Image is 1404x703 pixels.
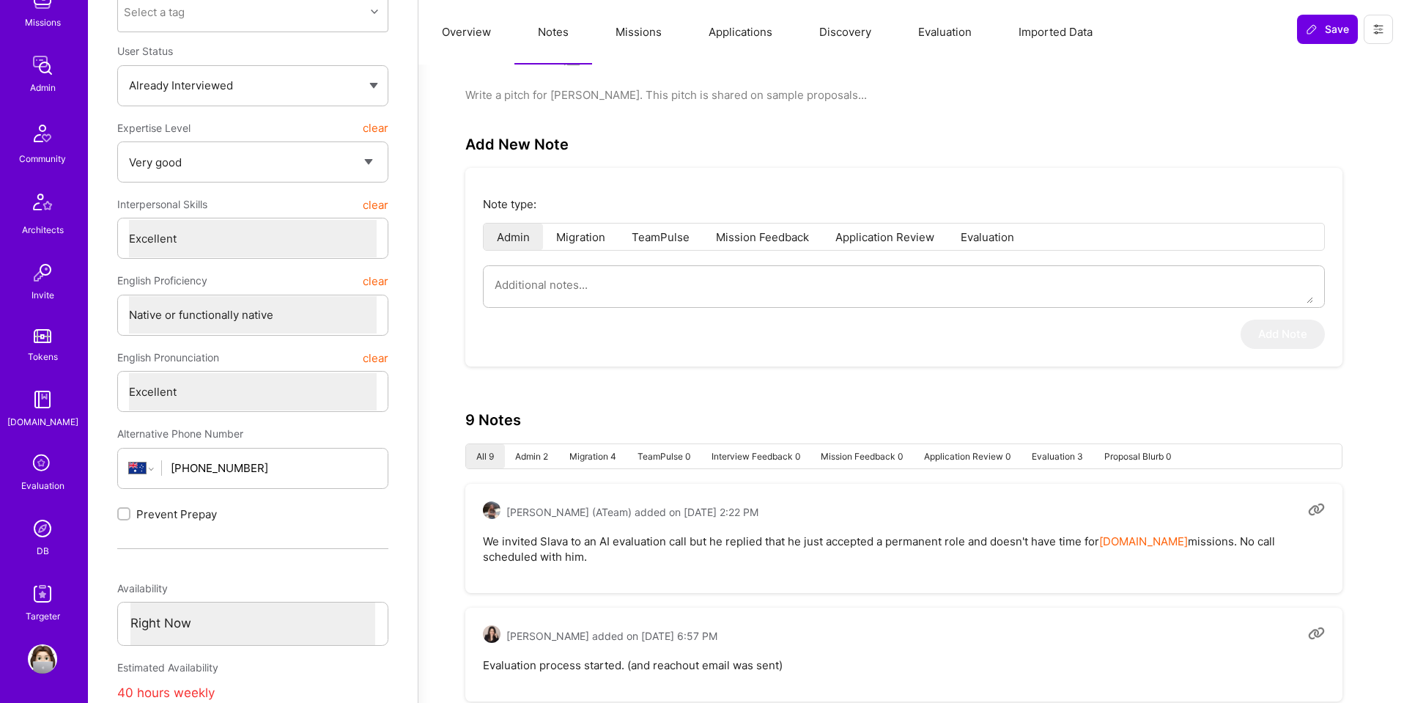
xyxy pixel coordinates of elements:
img: Invite [28,258,57,287]
h3: 9 Notes [465,411,521,429]
img: caret [369,83,378,89]
li: All 9 [466,444,505,468]
pre: Write a pitch for [PERSON_NAME]. This pitch is shared on sample proposals... [465,87,1357,103]
div: DB [37,543,49,559]
li: Interview Feedback 0 [701,444,810,468]
a: User Avatar [483,501,500,523]
a: User Avatar [24,644,61,674]
div: Estimated Availability [117,655,388,681]
div: Missions [25,15,61,30]
span: Save [1306,22,1349,37]
button: clear [363,191,388,218]
img: User Avatar [483,501,500,519]
li: Admin 2 [505,444,559,468]
input: +1 (000) 000-0000 [171,449,377,487]
div: Community [19,151,66,166]
button: Add Note [1241,320,1325,349]
div: Invite [32,287,54,303]
div: Evaluation [21,478,64,493]
span: English Proficiency [117,268,207,294]
span: [PERSON_NAME] added on [DATE] 6:57 PM [506,628,717,644]
div: Availability [117,575,388,602]
span: Interpersonal Skills [117,191,207,218]
button: clear [363,115,388,141]
li: Application Review 0 [914,444,1021,468]
img: admin teamwork [28,51,57,80]
img: User Avatar [483,625,500,643]
div: Admin [30,80,56,95]
span: Prevent Prepay [136,507,217,522]
li: TeamPulse 0 [627,444,701,468]
div: Select a tag [124,4,185,20]
div: Architects [22,222,64,238]
div: Tokens [28,349,58,364]
button: Save [1297,15,1358,44]
img: Skill Targeter [28,579,57,608]
i: icon SelectionTeam [29,450,56,478]
pre: We invited Slava to an AI evaluation call but he replied that he just accepted a permanent role a... [483,534,1325,564]
span: Expertise Level [117,115,191,141]
i: Copy link [1308,501,1325,518]
li: Mission Feedback 0 [810,444,914,468]
img: Admin Search [28,514,57,543]
img: tokens [34,329,51,343]
li: Evaluation 3 [1021,444,1093,468]
button: clear [363,345,388,371]
li: Mission Feedback [703,224,822,250]
a: User Avatar [483,625,500,647]
span: Already Interviewed [129,78,233,92]
p: Note type: [483,196,1325,212]
button: clear [363,268,388,294]
a: [DOMAIN_NAME] [1099,534,1188,548]
i: Copy link [1308,625,1325,642]
div: [DOMAIN_NAME] [7,414,78,430]
span: English Pronunciation [117,345,219,371]
img: User Avatar [28,644,57,674]
li: Evaluation [947,224,1027,250]
img: Architects [25,187,60,222]
img: guide book [28,385,57,414]
li: Migration 4 [559,444,627,468]
li: Proposal Blurb 0 [1093,444,1181,468]
span: Alternative Phone Number [117,427,243,440]
div: Targeter [26,608,60,624]
pre: Evaluation process started. (and reachout email was sent) [483,658,1325,673]
h3: Add New Note [465,136,569,153]
span: User Status [117,45,173,57]
li: Admin [484,224,543,250]
li: Migration [543,224,618,250]
i: icon Chevron [371,8,378,15]
li: Application Review [822,224,947,250]
img: Community [25,116,60,151]
span: [PERSON_NAME] (ATeam) added on [DATE] 2:22 PM [506,504,758,520]
li: TeamPulse [618,224,703,250]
